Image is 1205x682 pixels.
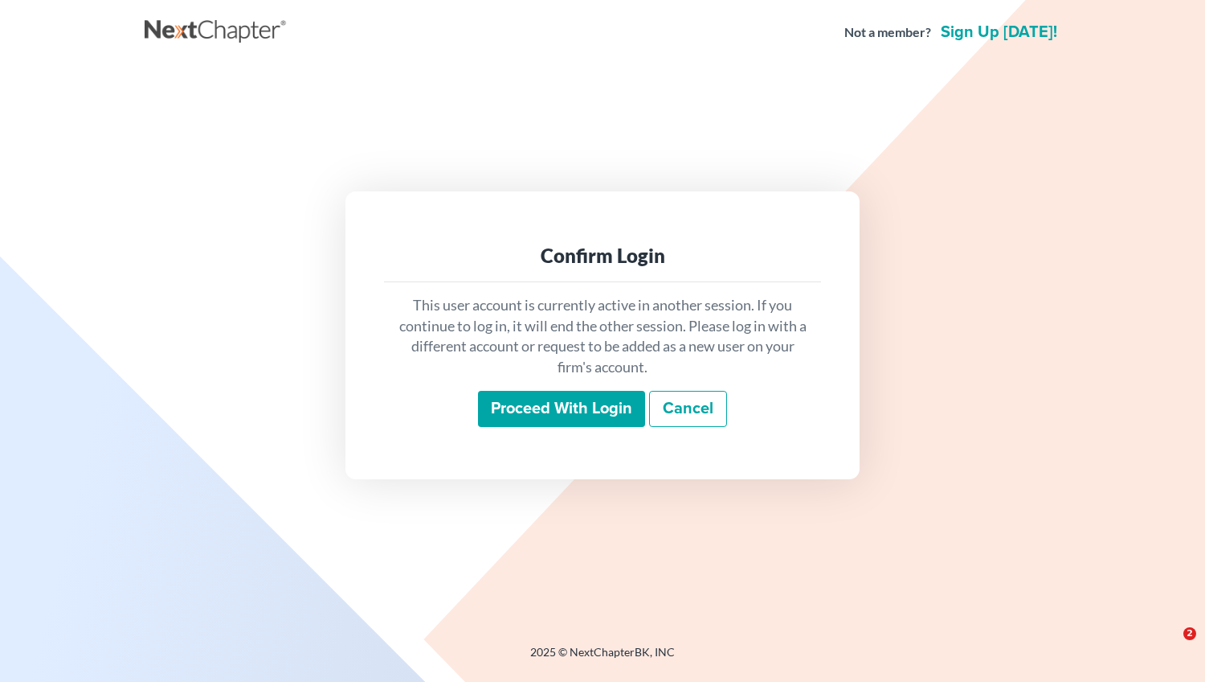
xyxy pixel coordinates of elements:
strong: Not a member? [844,23,931,42]
p: This user account is currently active in another session. If you continue to log in, it will end ... [397,295,808,378]
a: Sign up [DATE]! [937,24,1060,40]
input: Proceed with login [478,391,645,428]
div: Confirm Login [397,243,808,269]
a: Cancel [649,391,727,428]
div: 2025 © NextChapterBK, INC [145,644,1060,673]
span: 2 [1183,627,1196,640]
iframe: Intercom live chat [1150,627,1189,666]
